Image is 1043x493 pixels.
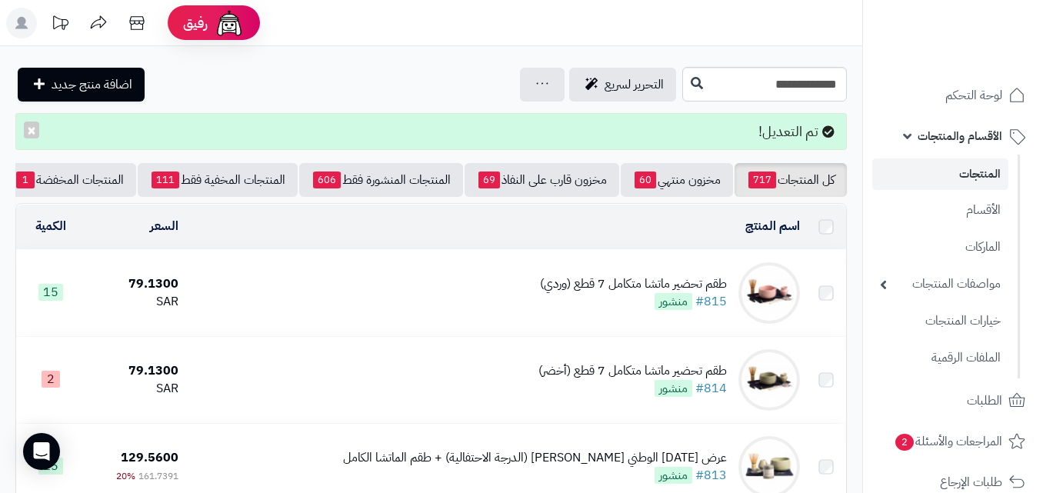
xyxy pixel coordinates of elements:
[214,8,245,38] img: ai-face.png
[735,163,847,197] a: كل المنتجات717
[2,163,136,197] a: المنتجات المخفضة1
[92,275,178,293] div: 79.1300
[967,390,1002,411] span: الطلبات
[621,163,733,197] a: مخزون منتهي60
[872,423,1034,460] a: المراجعات والأسئلة2
[52,75,132,94] span: اضافة منتج جديد
[38,458,63,475] span: 15
[745,217,800,235] a: اسم المنتج
[695,292,727,311] a: #815
[92,380,178,398] div: SAR
[16,172,35,188] span: 1
[895,434,914,451] span: 2
[138,469,178,483] span: 161.7391
[894,431,1002,452] span: المراجعات والأسئلة
[945,85,1002,106] span: لوحة التحكم
[138,163,298,197] a: المنتجات المخفية فقط111
[465,163,619,197] a: مخزون قارب على النفاذ69
[918,125,1002,147] span: الأقسام والمنتجات
[655,380,692,397] span: منشور
[655,293,692,310] span: منشور
[478,172,500,188] span: 69
[15,113,847,150] div: تم التعديل!
[299,163,463,197] a: المنتجات المنشورة فقط606
[738,349,800,411] img: طقم تحضير ماتشا متكامل 7 قطع (أخضر)
[569,68,676,102] a: التحرير لسريع
[872,77,1034,114] a: لوحة التحكم
[150,217,178,235] a: السعر
[121,448,178,467] span: 129.5600
[872,194,1008,227] a: الأقسام
[655,467,692,484] span: منشور
[872,158,1008,190] a: المنتجات
[116,469,135,483] span: 20%
[38,284,63,301] span: 15
[42,371,60,388] span: 2
[41,8,79,42] a: تحديثات المنصة
[183,14,208,32] span: رفيق
[92,293,178,311] div: SAR
[738,262,800,324] img: طقم تحضير ماتشا متكامل 7 قطع (وردي)
[23,433,60,470] div: Open Intercom Messenger
[540,275,727,293] div: طقم تحضير ماتشا متكامل 7 قطع (وردي)
[605,75,664,94] span: التحرير لسريع
[343,449,727,467] div: عرض [DATE] الوطني [PERSON_NAME] (الدرجة الاحتفالية) + طقم الماتشا الكامل
[92,362,178,380] div: 79.1300
[18,68,145,102] a: اضافة منتج جديد
[635,172,656,188] span: 60
[695,466,727,485] a: #813
[24,122,39,138] button: ×
[538,362,727,380] div: طقم تحضير ماتشا متكامل 7 قطع (أخضر)
[940,471,1002,493] span: طلبات الإرجاع
[748,172,776,188] span: 717
[313,172,341,188] span: 606
[872,231,1008,264] a: الماركات
[872,305,1008,338] a: خيارات المنتجات
[872,382,1034,419] a: الطلبات
[152,172,179,188] span: 111
[872,341,1008,375] a: الملفات الرقمية
[872,268,1008,301] a: مواصفات المنتجات
[695,379,727,398] a: #814
[35,217,66,235] a: الكمية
